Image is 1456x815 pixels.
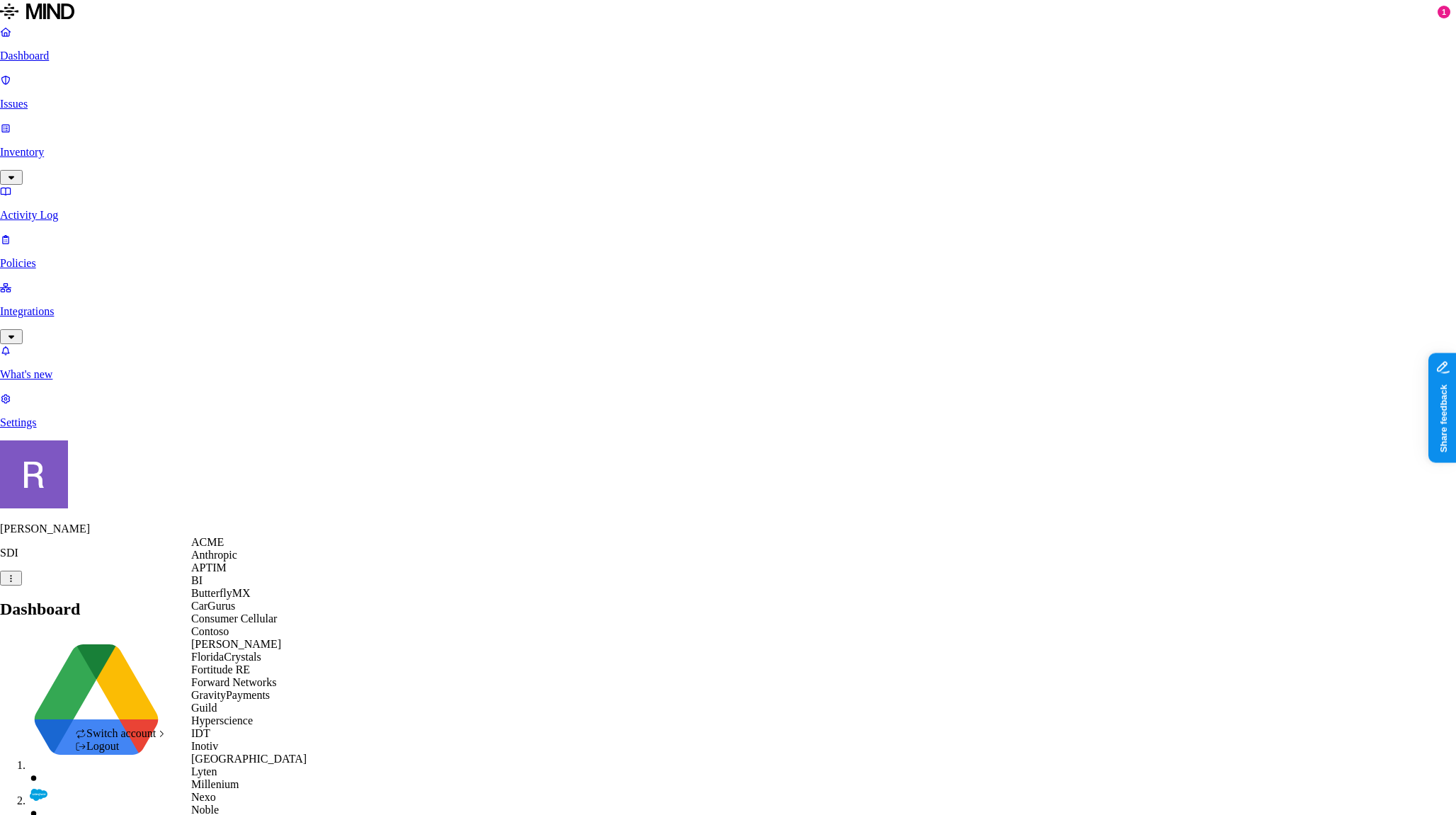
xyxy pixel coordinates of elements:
span: Consumer Cellular [191,612,277,625]
span: Inotiv [191,740,218,752]
span: Forward Networks [191,676,276,688]
span: Guild [191,702,217,714]
span: Lyten [191,765,217,777]
span: GravityPayments [191,689,270,701]
span: ButterflyMX [191,587,251,599]
span: FloridaCrystals [191,651,261,663]
span: Millenium [191,778,239,790]
span: Anthropic [191,549,237,561]
span: Switch account [86,727,156,739]
span: IDT [191,727,210,739]
span: ACME [191,536,224,548]
span: BI [191,574,203,586]
span: Nexo [191,791,216,803]
span: Contoso [191,625,229,637]
span: [GEOGRAPHIC_DATA] [191,753,307,765]
span: [PERSON_NAME] [191,638,281,650]
span: CarGurus [191,600,235,612]
span: APTIM [191,562,227,574]
span: Hyperscience [191,714,253,726]
span: Fortitude RE [191,663,250,676]
div: Logout [75,740,167,753]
